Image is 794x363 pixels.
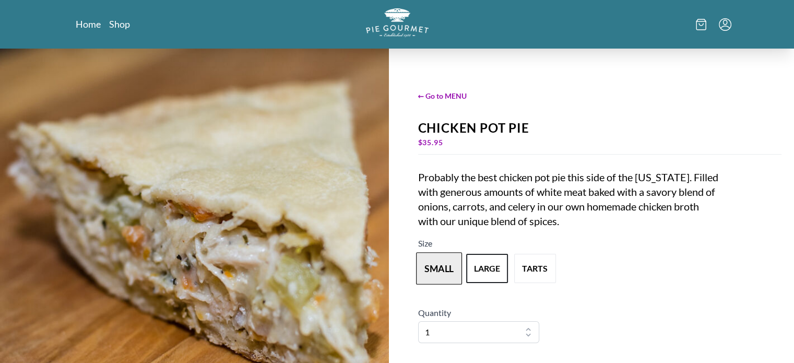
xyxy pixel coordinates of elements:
span: Size [418,238,432,248]
button: Menu [719,18,731,31]
div: Chicken Pot Pie [418,121,782,135]
div: Probably the best chicken pot pie this side of the [US_STATE]. Filled with generous amounts of wh... [418,170,719,228]
div: $ 35.95 [418,135,782,150]
select: Quantity [418,321,539,343]
a: Shop [109,18,130,30]
a: Logo [366,8,429,40]
a: Home [76,18,101,30]
span: Quantity [418,308,451,318]
button: Variant Swatch [514,254,556,283]
button: Variant Swatch [416,252,462,285]
button: Variant Swatch [466,254,508,283]
span: ← Go to MENU [418,90,782,101]
img: logo [366,8,429,37]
